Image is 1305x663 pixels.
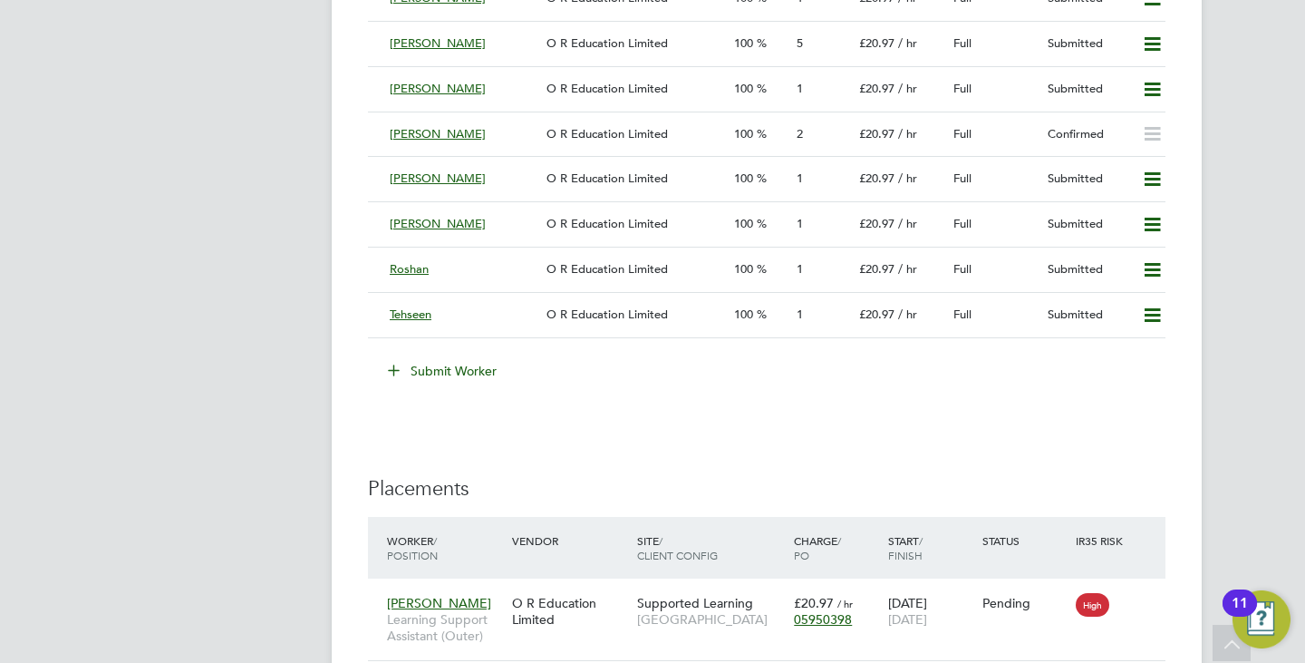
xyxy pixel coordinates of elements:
span: / hr [898,35,917,51]
button: Submit Worker [375,356,511,385]
span: 100 [734,261,753,277]
div: Pending [982,595,1068,611]
span: 2 [797,126,803,141]
span: O R Education Limited [546,216,668,231]
span: [PERSON_NAME] [390,126,486,141]
span: Supported Learning [637,595,753,611]
span: 5 [797,35,803,51]
span: 100 [734,216,753,231]
span: / hr [898,81,917,96]
span: [PERSON_NAME] [390,35,486,51]
span: / Position [387,533,438,562]
span: / Finish [888,533,923,562]
span: £20.97 [859,171,894,186]
span: / hr [898,126,917,141]
span: O R Education Limited [546,171,668,186]
div: Charge [789,524,884,571]
h3: Placements [368,476,1165,502]
span: / hr [898,171,917,186]
span: £20.97 [859,261,894,277]
span: O R Education Limited [546,126,668,141]
span: High [1076,593,1109,617]
span: £20.97 [859,126,894,141]
a: [PERSON_NAME]Learning Support Assistant (Outer)O R Education LimitedSupported Learning[GEOGRAPHIC... [382,585,1165,600]
div: Submitted [1040,164,1135,194]
span: Tehseen [390,307,431,322]
span: O R Education Limited [546,261,668,277]
span: / PO [794,533,841,562]
div: Submitted [1040,29,1135,59]
span: [PERSON_NAME] [390,216,486,231]
div: Submitted [1040,74,1135,104]
div: Vendor [507,524,633,557]
span: [PERSON_NAME] [390,171,486,186]
div: 11 [1232,603,1248,627]
span: Roshan [390,261,429,277]
span: 100 [734,81,753,96]
div: O R Education Limited [507,586,633,637]
span: [DATE] [888,611,927,628]
span: Full [953,35,971,51]
span: 1 [797,216,803,231]
div: Worker [382,524,507,571]
div: Site [633,524,789,571]
span: 1 [797,261,803,277]
span: / Client Config [637,533,718,562]
span: 100 [734,126,753,141]
div: Status [978,524,1072,557]
span: / hr [898,261,917,277]
span: / hr [837,597,853,610]
span: Full [953,171,971,186]
div: Submitted [1040,210,1135,239]
span: 05950398 [794,611,852,628]
span: Full [953,81,971,96]
div: IR35 Risk [1071,524,1134,557]
span: [PERSON_NAME] [390,81,486,96]
span: [GEOGRAPHIC_DATA] [637,611,785,628]
span: £20.97 [859,35,894,51]
span: O R Education Limited [546,81,668,96]
span: 100 [734,171,753,186]
span: Full [953,307,971,322]
span: £20.97 [794,595,834,611]
span: 100 [734,35,753,51]
div: Confirmed [1040,120,1135,150]
div: Submitted [1040,300,1135,330]
div: [DATE] [884,586,978,637]
span: O R Education Limited [546,307,668,322]
span: / hr [898,307,917,322]
span: 100 [734,307,753,322]
span: £20.97 [859,216,894,231]
span: Learning Support Assistant (Outer) [387,611,503,644]
span: 1 [797,307,803,322]
span: / hr [898,216,917,231]
span: O R Education Limited [546,35,668,51]
span: Full [953,126,971,141]
span: 1 [797,171,803,186]
span: [PERSON_NAME] [387,595,491,611]
span: 1 [797,81,803,96]
span: Full [953,216,971,231]
span: Full [953,261,971,277]
span: £20.97 [859,81,894,96]
button: Open Resource Center, 11 new notifications [1232,590,1290,648]
div: Submitted [1040,255,1135,285]
div: Start [884,524,978,571]
span: £20.97 [859,307,894,322]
